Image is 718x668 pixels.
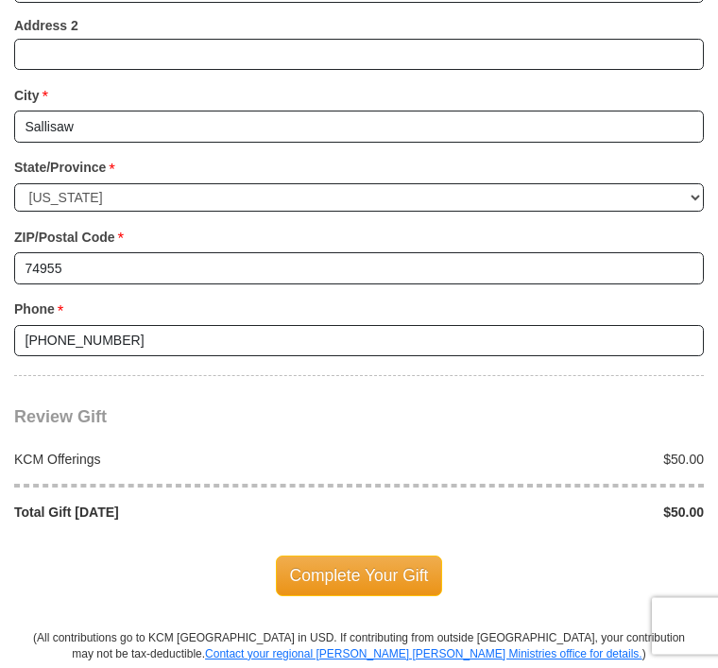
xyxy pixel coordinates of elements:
strong: State/Province [14,155,106,181]
div: Total Gift [DATE] [5,504,360,522]
div: KCM Offerings [5,451,360,470]
strong: ZIP/Postal Code [14,225,115,251]
div: $50.00 [359,504,714,522]
div: $50.00 [359,451,714,470]
a: Contact your regional [PERSON_NAME] [PERSON_NAME] Ministries office for details. [205,648,642,661]
span: Complete Your Gift [276,557,443,596]
strong: Phone [14,297,55,323]
span: Review Gift [14,408,107,427]
strong: Address 2 [14,13,78,40]
p: (All contributions go to KCM [GEOGRAPHIC_DATA] in USD. If contributing from outside [GEOGRAPHIC_D... [28,631,690,663]
strong: City [14,83,39,110]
